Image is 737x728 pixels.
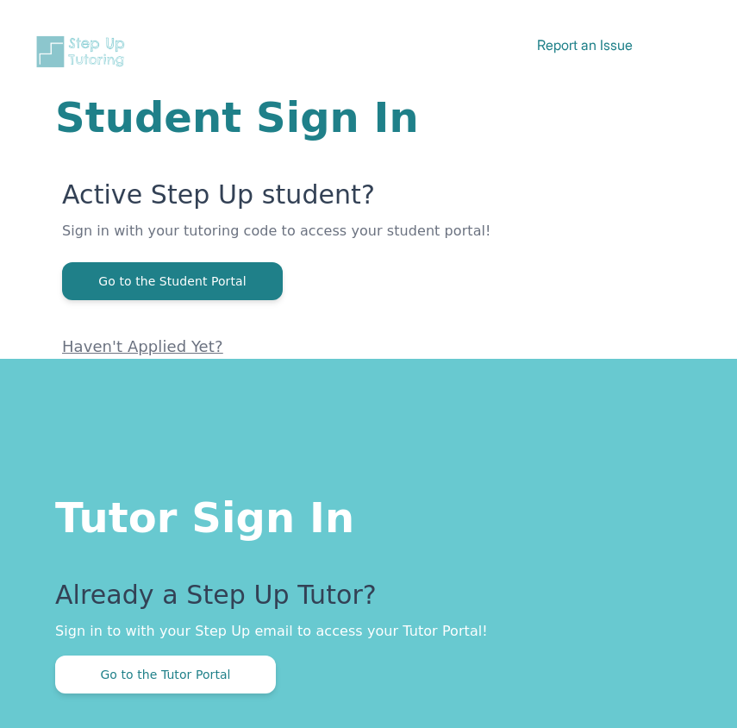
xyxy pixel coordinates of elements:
[55,666,276,682] a: Go to the Tutor Portal
[537,36,633,53] a: Report an Issue
[34,35,131,69] img: Step Up Tutoring horizontal logo
[55,490,682,538] h1: Tutor Sign In
[62,179,682,221] p: Active Step Up student?
[55,97,682,138] h1: Student Sign In
[62,262,283,300] button: Go to the Student Portal
[62,337,223,355] a: Haven't Applied Yet?
[55,580,682,621] p: Already a Step Up Tutor?
[55,656,276,693] button: Go to the Tutor Portal
[62,273,283,289] a: Go to the Student Portal
[55,621,682,642] p: Sign in to with your Step Up email to access your Tutor Portal!
[62,221,682,262] p: Sign in with your tutoring code to access your student portal!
